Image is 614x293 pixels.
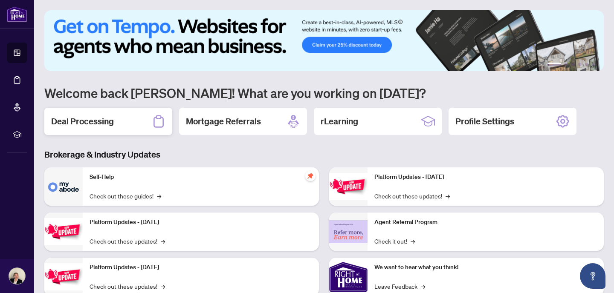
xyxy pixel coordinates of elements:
[446,191,450,201] span: →
[44,149,604,161] h3: Brokerage & Industry Updates
[585,63,588,66] button: 5
[578,63,582,66] button: 4
[374,172,597,182] p: Platform Updates - [DATE]
[9,268,25,284] img: Profile Icon
[580,263,605,289] button: Open asap
[571,63,575,66] button: 3
[90,218,312,227] p: Platform Updates - [DATE]
[321,115,358,127] h2: rLearning
[329,173,368,200] img: Platform Updates - June 23, 2025
[90,191,161,201] a: Check out these guides!→
[51,115,114,127] h2: Deal Processing
[305,171,316,181] span: pushpin
[455,115,514,127] h2: Profile Settings
[157,191,161,201] span: →
[565,63,568,66] button: 2
[374,218,597,227] p: Agent Referral Program
[90,236,165,246] a: Check out these updates!→
[374,236,415,246] a: Check it out!→
[44,167,83,206] img: Self-Help
[90,172,312,182] p: Self-Help
[411,236,415,246] span: →
[329,220,368,244] img: Agent Referral Program
[44,263,83,290] img: Platform Updates - July 21, 2025
[44,218,83,245] img: Platform Updates - September 16, 2025
[90,263,312,272] p: Platform Updates - [DATE]
[90,282,165,291] a: Check out these updates!→
[7,6,27,22] img: logo
[161,282,165,291] span: →
[161,236,165,246] span: →
[547,63,561,66] button: 1
[374,263,597,272] p: We want to hear what you think!
[374,282,425,291] a: Leave Feedback→
[374,191,450,201] a: Check out these updates!→
[44,85,604,101] h1: Welcome back [PERSON_NAME]! What are you working on [DATE]?
[186,115,261,127] h2: Mortgage Referrals
[44,10,604,71] img: Slide 0
[421,282,425,291] span: →
[592,63,595,66] button: 6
